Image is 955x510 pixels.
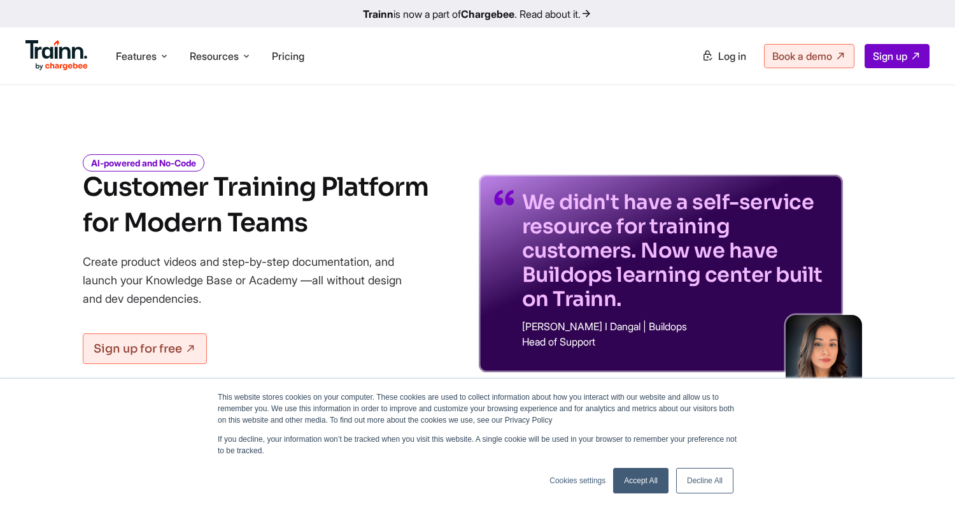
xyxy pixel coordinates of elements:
a: Sign up [865,44,930,68]
a: Decline All [676,468,733,493]
a: Sign up for free [83,333,207,364]
a: Cookies settings [549,475,605,486]
span: Book a demo [772,50,832,62]
span: Sign up [873,50,907,62]
a: Log in [694,45,754,68]
a: Book a demo [764,44,854,68]
b: Chargebee [461,8,514,20]
b: Trainn [363,8,393,20]
p: If you decline, your information won’t be tracked when you visit this website. A single cookie wi... [218,433,737,456]
img: Trainn Logo [25,40,88,71]
span: Features [116,49,157,63]
p: Head of Support [522,337,828,347]
img: quotes-purple.41a7099.svg [494,190,514,205]
p: Create product videos and step-by-step documentation, and launch your Knowledge Base or Academy —... [83,252,420,308]
i: AI-powered and No-Code [83,154,204,171]
img: sabina-buildops.d2e8138.png [786,315,862,391]
span: Log in [718,50,746,62]
a: Accept All [613,468,668,493]
h1: Customer Training Platform for Modern Teams [83,170,428,241]
p: We didn't have a self-service resource for training customers. Now we have Buildops learning cent... [522,190,828,311]
p: [PERSON_NAME] I Dangal | Buildops [522,321,828,331]
p: This website stores cookies on your computer. These cookies are used to collect information about... [218,391,737,426]
a: Pricing [272,50,304,62]
span: Resources [190,49,239,63]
